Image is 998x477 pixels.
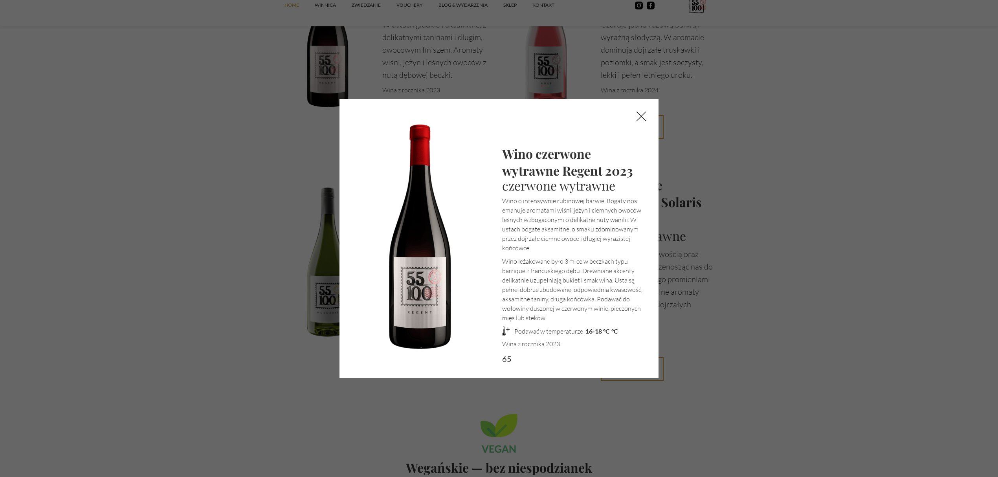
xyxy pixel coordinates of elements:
p: °C [611,327,618,336]
p: Wina z rocznika 2023 [502,339,649,349]
p: Wino o intensywnie rubinowej barwie. Bogaty nos emanuje aromatami wiśni, jeżyn i ciemnych owoców ... [502,196,649,253]
p: 65 [502,352,512,365]
p: Podawać w temperaturze [514,327,583,336]
h1: czerwone wytrawne [502,179,649,192]
p: 16-18 °C [585,327,610,336]
p: Wino leżakowane było 3 m-ce w beczkach typu barrique z francuskiego dębu. Drewniane akcenty delik... [502,257,649,323]
h1: Wino czerwone wytrawne Regent 2023 [502,145,649,179]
